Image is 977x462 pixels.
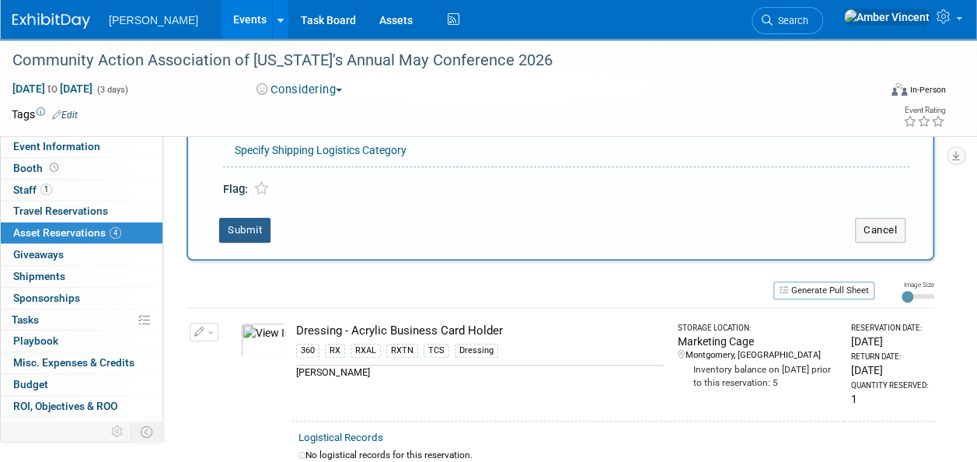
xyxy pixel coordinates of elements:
span: Tasks [12,313,39,326]
a: Asset Reservations4 [1,222,162,243]
div: TCS [424,344,449,358]
span: Travel Reservations [13,205,108,217]
div: 360 [296,344,319,358]
div: Dressing - Acrylic Business Card Holder [296,323,664,339]
div: Inventory balance on [DATE] prior to this reservation: 5 [678,362,837,390]
div: Dressing [455,344,498,358]
div: Marketing Cage [678,334,837,349]
span: to [45,82,60,95]
a: Booth [1,158,162,179]
span: 1 [40,184,52,195]
a: Playbook [1,331,162,352]
a: Event Information [1,136,162,157]
span: Event Information [13,140,100,152]
a: Giveaways [1,244,162,265]
span: [DATE] [DATE] [12,82,93,96]
span: Misc. Expenses & Credits [13,356,134,369]
span: Staff [13,184,52,196]
div: Event Format [810,81,946,104]
div: RXTN [386,344,418,358]
span: (3 days) [96,85,128,95]
div: Quantity Reserved: [851,380,928,391]
div: [DATE] [851,334,928,349]
div: Reservation Date: [851,323,928,334]
a: Search [752,7,823,34]
button: Cancel [855,218,905,243]
span: [PERSON_NAME] [109,14,198,26]
img: ExhibitDay [12,13,90,29]
a: Specify Shipping Logistics Category [235,144,407,156]
span: Giveaways [13,248,64,261]
a: Budget [1,374,162,395]
span: Flag: [223,182,248,196]
a: Logistical Records [298,432,383,443]
div: Event Rating [903,107,945,114]
a: Tasks [1,310,162,331]
a: ROI, Objectives & ROO [1,396,162,417]
a: Sponsorships [1,288,162,309]
div: Image Size [902,280,934,289]
a: Shipments [1,266,162,287]
img: View Images [241,323,286,357]
a: Edit [52,110,78,121]
img: Amber Vincent [843,9,930,26]
div: Return Date: [851,352,928,362]
td: Tags [12,107,78,122]
span: ROI, Objectives & ROO [13,400,117,412]
button: Submit [219,218,270,243]
span: Playbook [13,334,58,347]
span: Booth [13,162,61,174]
span: Asset Reservations [13,226,121,239]
span: Booth not reserved yet [47,162,61,173]
span: 4 [110,227,121,239]
span: Budget [13,378,48,390]
button: Considering [251,82,348,98]
img: Format-Inperson.png [892,83,907,96]
span: Search [773,15,808,26]
span: Attachments [13,422,75,434]
div: In-Person [909,84,946,96]
a: Travel Reservations [1,201,162,222]
div: 1 [851,391,928,407]
div: No logistical records for this reservation. [298,449,928,462]
span: Sponsorships [13,292,80,304]
span: Shipments [13,270,65,282]
div: Storage Location: [678,323,837,334]
div: [PERSON_NAME] [296,365,664,380]
div: [DATE] [851,362,928,378]
div: Community Action Association of [US_STATE]'s Annual May Conference 2026 [7,47,866,75]
div: RX [325,344,345,358]
button: Generate Pull Sheet [773,282,874,299]
a: Attachments [1,418,162,439]
td: Personalize Event Tab Strip [104,422,131,442]
a: Staff1 [1,180,162,201]
td: Toggle Event Tabs [131,422,163,442]
div: RXAL [351,344,381,358]
a: Misc. Expenses & Credits [1,352,162,373]
div: Montgomery, [GEOGRAPHIC_DATA] [678,349,837,362]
